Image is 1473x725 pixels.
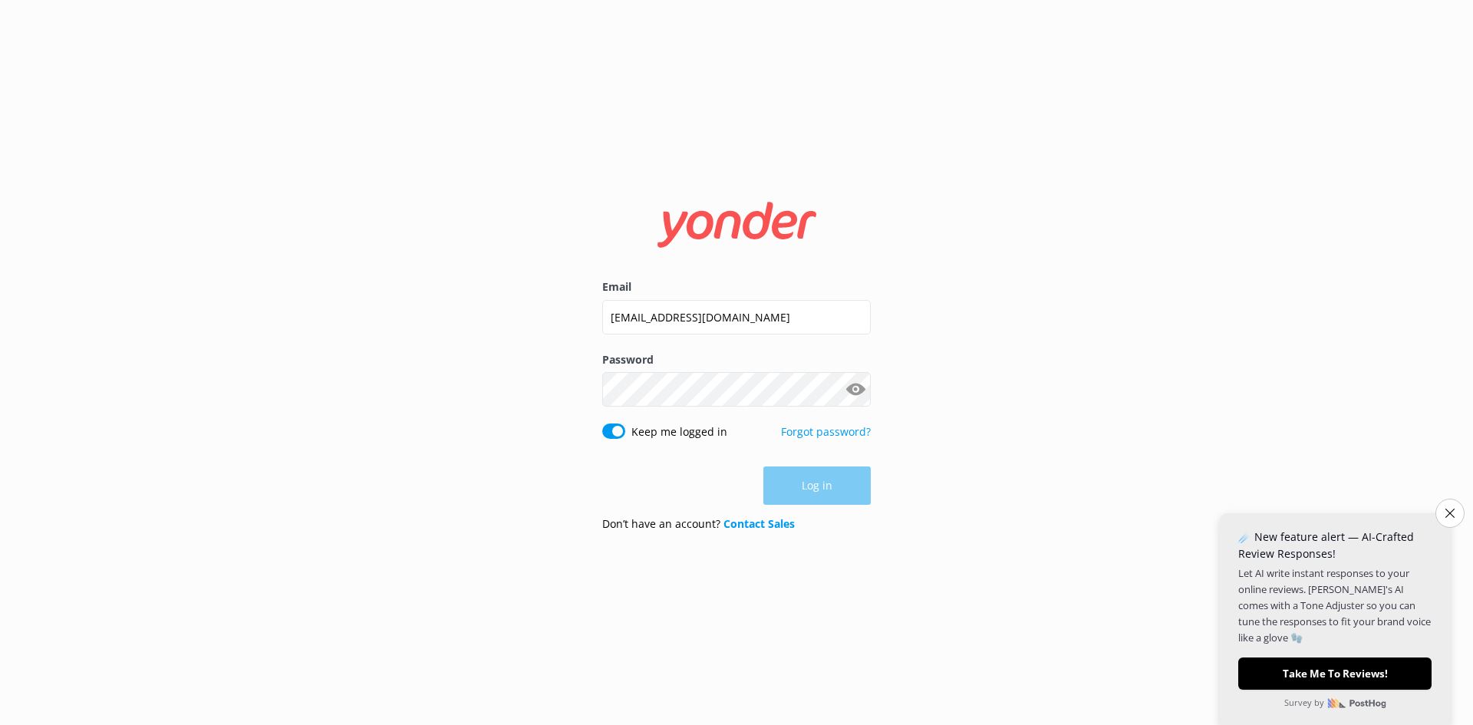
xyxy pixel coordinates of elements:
[602,300,871,334] input: user@emailaddress.com
[602,351,871,368] label: Password
[723,516,795,531] a: Contact Sales
[602,278,871,295] label: Email
[781,424,871,439] a: Forgot password?
[840,374,871,405] button: Show password
[631,423,727,440] label: Keep me logged in
[602,516,795,532] p: Don’t have an account?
